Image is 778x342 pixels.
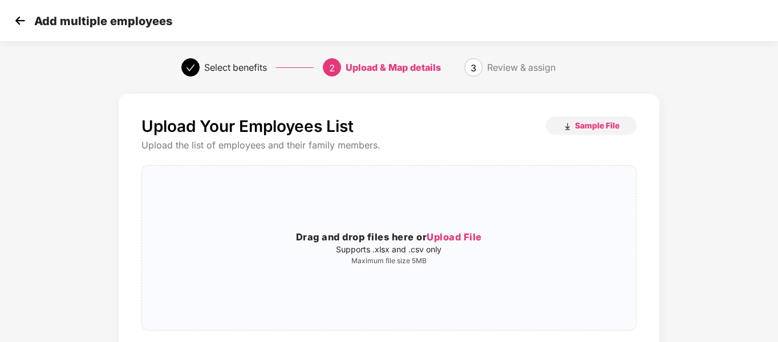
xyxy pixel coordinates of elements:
h3: Drag and drop files here or [142,230,635,245]
img: download_icon [563,122,572,131]
img: svg+xml;base64,PHN2ZyB4bWxucz0iaHR0cDovL3d3dy53My5vcmcvMjAwMC9zdmciIHdpZHRoPSIzMCIgaGVpZ2h0PSIzMC... [11,12,29,29]
div: Upload & Map details [346,58,441,77]
span: Upload File [427,231,482,243]
span: check [186,63,195,73]
p: Upload Your Employees List [141,116,354,136]
div: Review & assign [487,58,556,77]
span: 2 [329,62,335,74]
div: Upload the list of employees and their family members. [141,139,636,151]
span: Sample File [575,120,619,131]
button: Sample File [546,116,637,135]
span: 3 [471,62,476,74]
p: Maximum file size 5MB [142,256,635,265]
p: Add multiple employees [34,14,172,28]
div: Select benefits [204,58,267,77]
p: Supports .xlsx and .csv only [142,245,635,254]
span: Drag and drop files here orUpload FileSupports .xlsx and .csv onlyMaximum file size 5MB [142,166,635,330]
